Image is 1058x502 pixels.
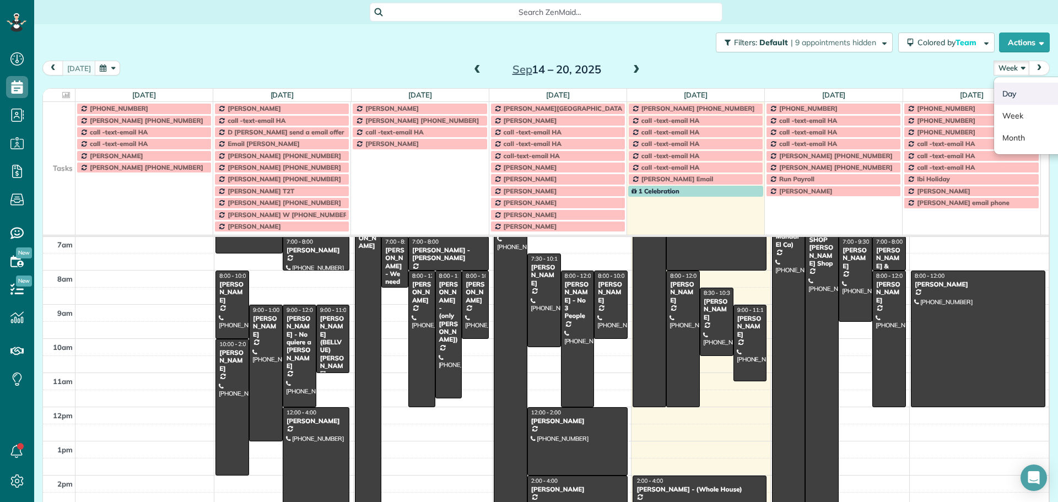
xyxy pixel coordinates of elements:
span: 9:00 - 11:00 [320,306,350,314]
span: 1pm [57,445,73,454]
span: 7:00 - 8:00 [876,238,903,245]
span: 7:00 - 9:30 [843,238,869,245]
span: call -text-email HA [504,128,562,136]
div: [PERSON_NAME] [531,417,624,425]
span: [PERSON_NAME] [504,116,557,125]
span: 2:00 - 4:00 [531,477,558,484]
span: [PHONE_NUMBER] [917,104,975,112]
span: 9:00 - 1:00 [253,306,279,314]
div: [PERSON_NAME] [876,280,903,304]
span: [PERSON_NAME] [PHONE_NUMBER] [228,163,341,171]
span: | 9 appointments hidden [791,37,876,47]
span: Ibi Holiday [917,175,950,183]
div: [PERSON_NAME] [670,280,697,304]
span: call -text-email HA [917,163,975,171]
span: call-text-email HA [504,152,560,160]
span: 10am [53,343,73,352]
span: New [16,276,32,287]
span: 9am [57,309,73,317]
a: [DATE] [960,90,984,99]
span: call -text-email HA [365,128,423,136]
span: 12pm [53,411,73,420]
span: 2:00 - 4:00 [636,477,663,484]
span: 8:00 - 11:45 [439,272,469,279]
span: [PERSON_NAME][GEOGRAPHIC_DATA] [504,104,625,112]
div: [PERSON_NAME] [597,280,624,304]
span: [PERSON_NAME] [90,152,143,160]
span: call -text-email HA [779,116,837,125]
a: Filters: Default | 9 appointments hidden [710,33,893,52]
span: Sep [512,62,532,76]
div: [PERSON_NAME] SHOP [PERSON_NAME] Shop [808,212,835,268]
span: call -text-email HA [641,128,699,136]
span: [PERSON_NAME] T2T [228,187,294,195]
span: [PERSON_NAME] [PHONE_NUMBER] [365,116,479,125]
div: [PERSON_NAME] - [PERSON_NAME] [412,246,485,262]
span: call -text-email HA [779,139,837,148]
span: call -text-email HA [917,139,975,148]
span: Run Payroll [779,175,814,183]
a: [DATE] [271,90,294,99]
span: 12:00 - 4:00 [287,409,316,416]
div: [PERSON_NAME] [737,315,764,338]
span: 7:00 - 8:30 [385,238,412,245]
span: [PHONE_NUMBER] [917,128,975,136]
button: prev [42,61,63,75]
span: [PERSON_NAME] W [PHONE_NUMBER] call [228,210,362,219]
a: [DATE] [132,90,156,99]
div: [PERSON_NAME] [412,280,432,304]
div: [PERSON_NAME] [531,263,558,287]
span: 9:00 - 11:15 [737,306,767,314]
span: [PERSON_NAME] [504,175,557,183]
span: [PERSON_NAME] Email [641,175,714,183]
span: [PERSON_NAME] [PHONE_NUMBER] [228,198,341,207]
span: 8am [57,274,73,283]
div: [PERSON_NAME] & [PERSON_NAME] [876,246,903,294]
div: [PERSON_NAME] - (only [PERSON_NAME]) [439,280,459,344]
span: 9:00 - 12:00 [287,306,316,314]
span: 11am [53,377,73,386]
button: Actions [999,33,1050,52]
span: [PERSON_NAME] [228,104,281,112]
span: call -text-email HA [779,128,837,136]
span: 7:00 - 8:00 [287,238,313,245]
span: 7am [57,240,73,249]
span: [PHONE_NUMBER] [779,104,838,112]
div: [PERSON_NAME] [531,485,624,493]
span: [PERSON_NAME] [PHONE_NUMBER] [90,116,203,125]
a: [DATE] [408,90,432,99]
span: Default [759,37,789,47]
span: [PERSON_NAME] [504,222,557,230]
span: [PHONE_NUMBER] [917,116,975,125]
span: [PERSON_NAME] email phone [917,198,1010,207]
span: New [16,247,32,258]
div: [PERSON_NAME] - No quiere a [PERSON_NAME] [286,315,313,370]
div: [PERSON_NAME] [914,280,1042,288]
span: [PERSON_NAME] [504,198,557,207]
div: [PERSON_NAME] [252,315,279,338]
span: 2pm [57,479,73,488]
span: 7:30 - 10:15 [531,255,561,262]
span: [PERSON_NAME] [PHONE_NUMBER] [779,163,893,171]
span: [PERSON_NAME] [PHONE_NUMBER] [228,152,341,160]
span: Filters: [734,37,757,47]
span: 1 Celebration [631,187,679,195]
span: 12:00 - 2:00 [531,409,561,416]
span: [PERSON_NAME] [365,104,419,112]
span: 8:00 - 12:00 [670,272,700,279]
a: [DATE] [684,90,708,99]
span: 8:00 - 12:00 [915,272,944,279]
span: call -text-email HA [641,152,699,160]
div: [PERSON_NAME] [219,349,246,373]
span: [PERSON_NAME] [504,163,557,171]
div: [PERSON_NAME] - No 3 People [564,280,591,320]
span: 10:00 - 2:00 [219,341,249,348]
div: [PERSON_NAME] [465,280,485,304]
span: Team [956,37,978,47]
span: [PERSON_NAME] [504,187,557,195]
span: call -text-email HA [504,139,562,148]
span: 7:00 - 8:00 [412,238,439,245]
button: Filters: Default | 9 appointments hidden [716,33,893,52]
span: [PHONE_NUMBER] [90,104,148,112]
span: D [PERSON_NAME] send a email offer [228,128,344,136]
